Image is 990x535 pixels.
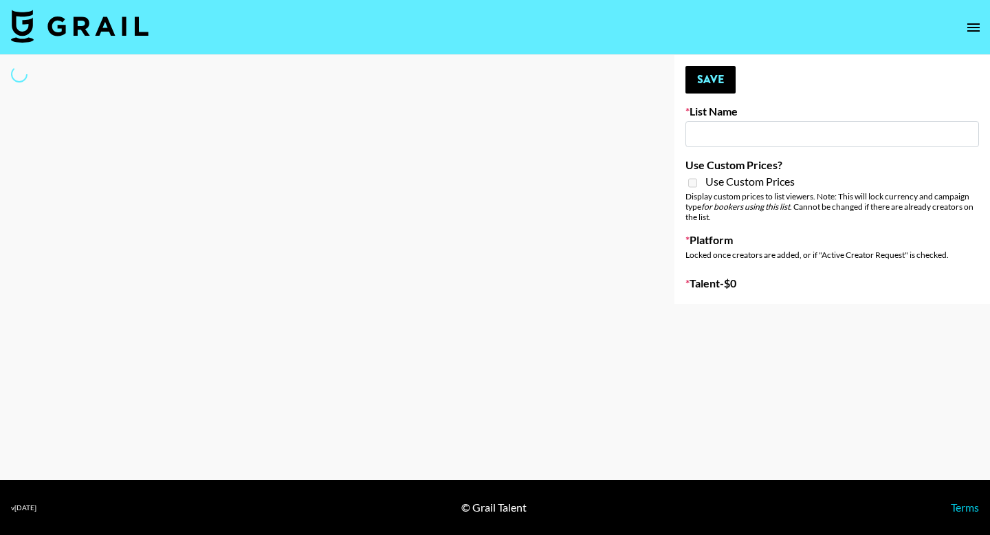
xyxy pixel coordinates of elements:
div: v [DATE] [11,503,36,512]
span: Use Custom Prices [705,175,795,188]
button: open drawer [960,14,987,41]
div: © Grail Talent [461,501,527,514]
label: Use Custom Prices? [685,158,979,172]
div: Locked once creators are added, or if "Active Creator Request" is checked. [685,250,979,260]
button: Save [685,66,736,94]
label: Talent - $ 0 [685,276,979,290]
div: Display custom prices to list viewers. Note: This will lock currency and campaign type . Cannot b... [685,191,979,222]
em: for bookers using this list [701,201,790,212]
label: Platform [685,233,979,247]
a: Terms [951,501,979,514]
img: Grail Talent [11,10,148,43]
label: List Name [685,105,979,118]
